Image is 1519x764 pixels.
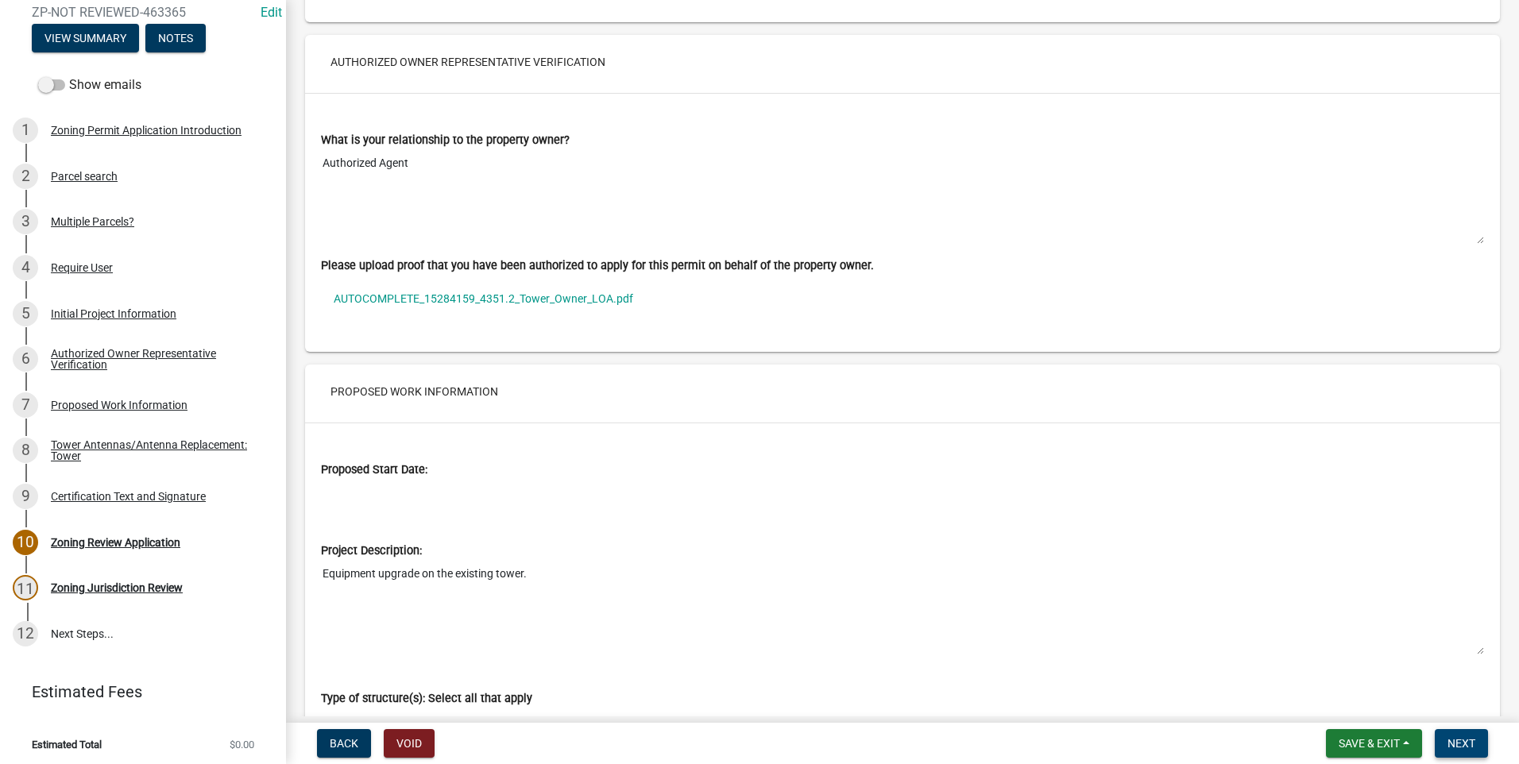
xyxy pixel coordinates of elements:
[32,33,139,46] wm-modal-confirm: Summary
[321,546,422,557] label: Project Description:
[13,346,38,372] div: 6
[51,537,180,548] div: Zoning Review Application
[51,491,206,502] div: Certification Text and Signature
[1447,737,1475,750] span: Next
[51,171,118,182] div: Parcel search
[13,209,38,234] div: 3
[51,308,176,319] div: Initial Project Information
[51,399,187,411] div: Proposed Work Information
[13,164,38,189] div: 2
[1339,737,1400,750] span: Save & Exit
[13,118,38,143] div: 1
[13,530,38,555] div: 10
[321,465,427,476] label: Proposed Start Date:
[38,75,141,95] label: Show emails
[1326,729,1422,758] button: Save & Exit
[13,621,38,646] div: 12
[13,484,38,509] div: 9
[321,280,1484,317] a: AUTOCOMPLETE_15284159_4351.2_Tower_Owner_LOA.pdf
[261,5,282,20] a: Edit
[145,24,206,52] button: Notes
[51,216,134,227] div: Multiple Parcels?
[318,48,618,76] button: Authorized Owner Representative Verification
[230,739,254,750] span: $0.00
[261,5,282,20] wm-modal-confirm: Edit Application Number
[321,260,874,272] label: Please upload proof that you have been authorized to apply for this permit on behalf of the prope...
[321,135,570,146] label: What is your relationship to the property owner?
[321,149,1484,245] textarea: Authorized Agent
[51,348,261,370] div: Authorized Owner Representative Verification
[330,737,358,750] span: Back
[51,582,183,593] div: Zoning Jurisdiction Review
[32,739,102,750] span: Estimated Total
[384,729,435,758] button: Void
[51,125,242,136] div: Zoning Permit Application Introduction
[13,676,261,708] a: Estimated Fees
[13,255,38,280] div: 4
[13,301,38,326] div: 5
[321,693,532,704] label: Type of structure(s): Select all that apply
[145,33,206,46] wm-modal-confirm: Notes
[32,24,139,52] button: View Summary
[318,377,511,406] button: Proposed Work Information
[321,559,1484,655] textarea: Equipment upgrade on the existing tower.
[13,438,38,463] div: 8
[1435,729,1488,758] button: Next
[317,729,371,758] button: Back
[51,439,261,461] div: Tower Antennas/Antenna Replacement: Tower
[51,262,113,273] div: Require User
[13,392,38,418] div: 7
[32,5,254,20] span: ZP-NOT REVIEWED-463365
[13,575,38,600] div: 11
